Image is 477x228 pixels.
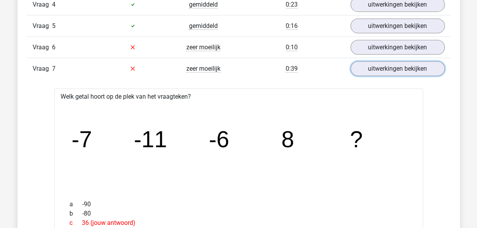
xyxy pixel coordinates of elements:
div: 36 (jouw antwoord) [64,218,414,228]
span: 0:10 [286,44,298,51]
div: -90 [64,200,414,209]
tspan: -6 [209,127,229,152]
tspan: 8 [281,127,294,152]
span: zeer moeilijk [186,65,220,73]
a: uitwerkingen bekijken [350,40,445,55]
tspan: -7 [71,127,92,152]
a: uitwerkingen bekijken [350,19,445,33]
span: zeer moeilijk [186,44,220,51]
span: gemiddeld [189,1,218,9]
span: Vraag [33,43,52,52]
tspan: -11 [134,127,167,152]
span: 7 [52,65,56,72]
span: Vraag [33,21,52,31]
span: 6 [52,44,56,51]
span: Vraag [33,64,52,73]
span: gemiddeld [189,22,218,30]
div: -80 [64,209,414,218]
span: 0:39 [286,65,298,73]
span: 5 [52,22,56,30]
tspan: ? [350,127,363,152]
span: c [69,218,82,228]
span: 0:16 [286,22,298,30]
a: uitwerkingen bekijken [350,61,445,76]
span: 0:23 [286,1,298,9]
span: a [69,200,82,209]
span: 4 [52,1,56,8]
span: b [69,209,82,218]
